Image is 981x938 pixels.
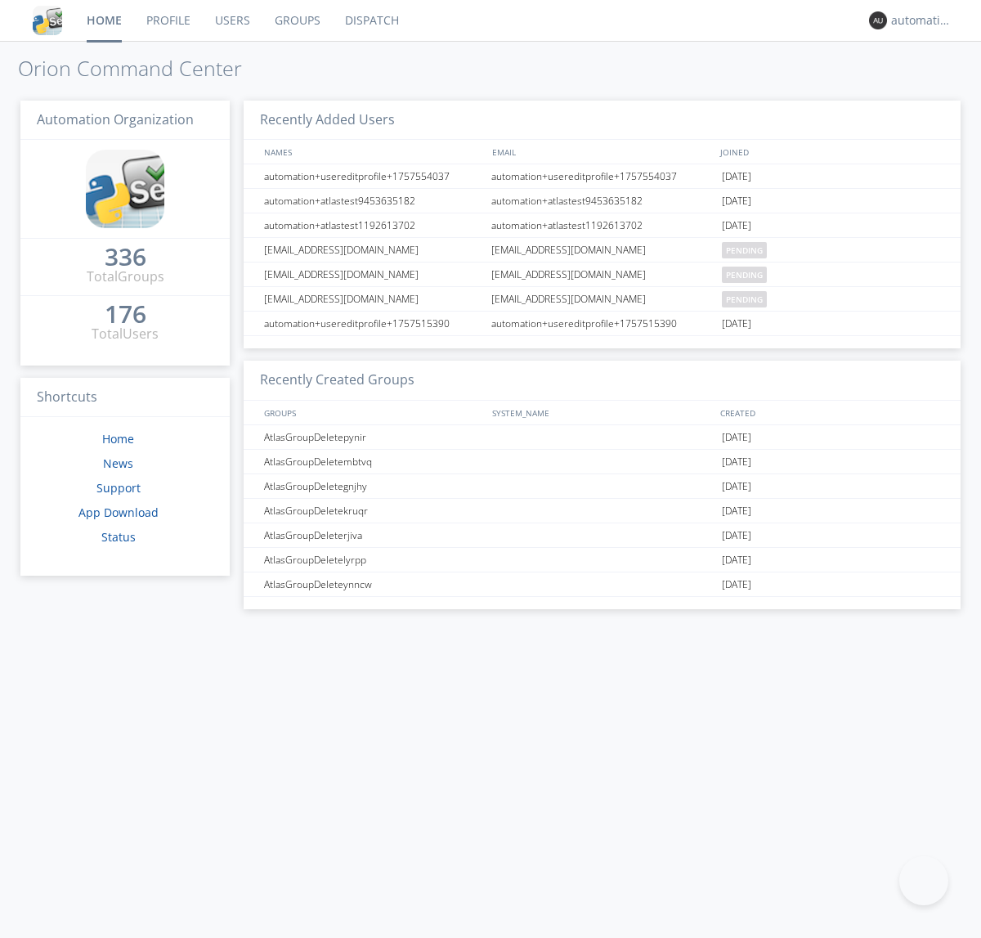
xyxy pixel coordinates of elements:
[87,267,164,286] div: Total Groups
[722,164,751,189] span: [DATE]
[487,312,718,335] div: automation+usereditprofile+1757515390
[260,572,486,596] div: AtlasGroupDeleteynncw
[722,523,751,548] span: [DATE]
[716,140,945,164] div: JOINED
[105,306,146,325] a: 176
[722,267,767,283] span: pending
[260,425,486,449] div: AtlasGroupDeletepynir
[891,12,952,29] div: automation+atlas0018
[722,474,751,499] span: [DATE]
[487,263,718,286] div: [EMAIL_ADDRESS][DOMAIN_NAME]
[260,312,486,335] div: automation+usereditprofile+1757515390
[244,548,961,572] a: AtlasGroupDeletelyrpp[DATE]
[722,189,751,213] span: [DATE]
[105,249,146,267] a: 336
[92,325,159,343] div: Total Users
[244,263,961,287] a: [EMAIL_ADDRESS][DOMAIN_NAME][EMAIL_ADDRESS][DOMAIN_NAME]pending
[244,450,961,474] a: AtlasGroupDeletembtvq[DATE]
[244,101,961,141] h3: Recently Added Users
[78,505,159,520] a: App Download
[487,164,718,188] div: automation+usereditprofile+1757554037
[244,499,961,523] a: AtlasGroupDeletekruqr[DATE]
[244,523,961,548] a: AtlasGroupDeleterjiva[DATE]
[244,287,961,312] a: [EMAIL_ADDRESS][DOMAIN_NAME][EMAIL_ADDRESS][DOMAIN_NAME]pending
[487,213,718,237] div: automation+atlastest1192613702
[244,474,961,499] a: AtlasGroupDeletegnjhy[DATE]
[244,238,961,263] a: [EMAIL_ADDRESS][DOMAIN_NAME][EMAIL_ADDRESS][DOMAIN_NAME]pending
[722,572,751,597] span: [DATE]
[722,291,767,307] span: pending
[260,523,486,547] div: AtlasGroupDeleterjiva
[488,140,716,164] div: EMAIL
[260,548,486,572] div: AtlasGroupDeletelyrpp
[244,312,961,336] a: automation+usereditprofile+1757515390automation+usereditprofile+1757515390[DATE]
[722,425,751,450] span: [DATE]
[105,306,146,322] div: 176
[260,401,484,424] div: GROUPS
[260,499,486,523] div: AtlasGroupDeletekruqr
[244,213,961,238] a: automation+atlastest1192613702automation+atlastest1192613702[DATE]
[96,480,141,496] a: Support
[260,213,486,237] div: automation+atlastest1192613702
[260,450,486,473] div: AtlasGroupDeletembtvq
[487,238,718,262] div: [EMAIL_ADDRESS][DOMAIN_NAME]
[488,401,716,424] div: SYSTEM_NAME
[101,529,136,545] a: Status
[260,287,486,311] div: [EMAIL_ADDRESS][DOMAIN_NAME]
[487,189,718,213] div: automation+atlastest9453635182
[86,150,164,228] img: cddb5a64eb264b2086981ab96f4c1ba7
[260,263,486,286] div: [EMAIL_ADDRESS][DOMAIN_NAME]
[105,249,146,265] div: 336
[722,242,767,258] span: pending
[260,474,486,498] div: AtlasGroupDeletegnjhy
[487,287,718,311] div: [EMAIL_ADDRESS][DOMAIN_NAME]
[260,164,486,188] div: automation+usereditprofile+1757554037
[244,425,961,450] a: AtlasGroupDeletepynir[DATE]
[103,456,133,471] a: News
[244,572,961,597] a: AtlasGroupDeleteynncw[DATE]
[33,6,62,35] img: cddb5a64eb264b2086981ab96f4c1ba7
[244,361,961,401] h3: Recently Created Groups
[260,238,486,262] div: [EMAIL_ADDRESS][DOMAIN_NAME]
[244,164,961,189] a: automation+usereditprofile+1757554037automation+usereditprofile+1757554037[DATE]
[722,450,751,474] span: [DATE]
[37,110,194,128] span: Automation Organization
[260,189,486,213] div: automation+atlastest9453635182
[869,11,887,29] img: 373638.png
[722,499,751,523] span: [DATE]
[899,856,948,905] iframe: Toggle Customer Support
[260,140,484,164] div: NAMES
[722,213,751,238] span: [DATE]
[722,312,751,336] span: [DATE]
[20,378,230,418] h3: Shortcuts
[722,548,751,572] span: [DATE]
[244,189,961,213] a: automation+atlastest9453635182automation+atlastest9453635182[DATE]
[716,401,945,424] div: CREATED
[102,431,134,447] a: Home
